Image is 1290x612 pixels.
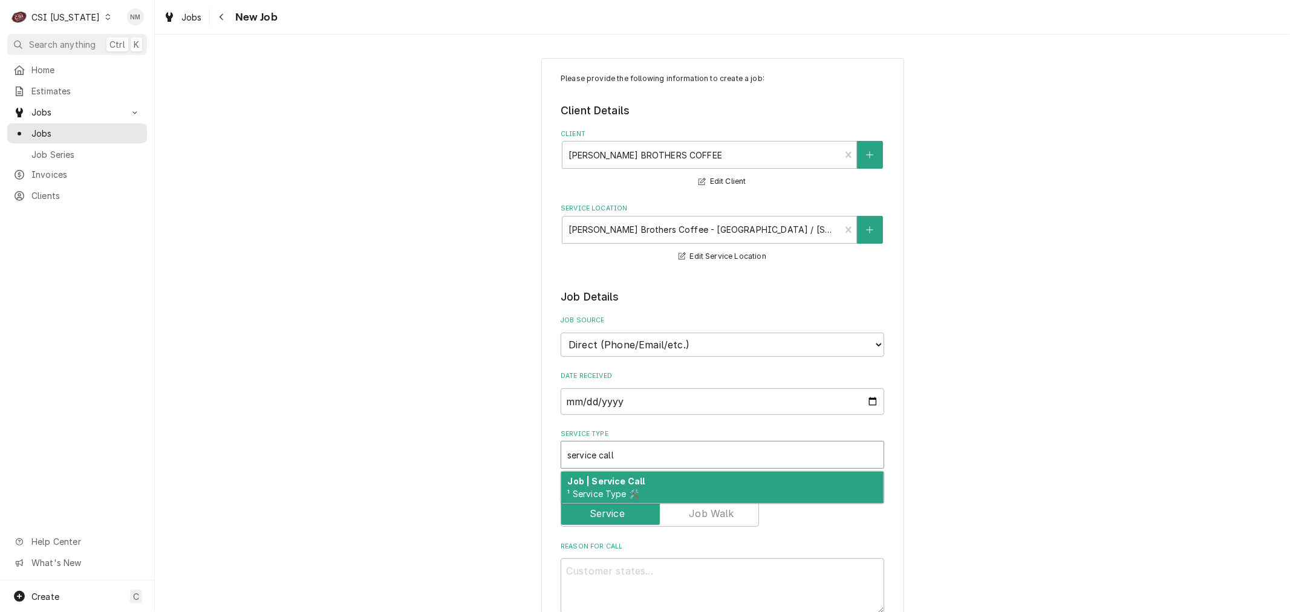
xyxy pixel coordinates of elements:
[158,7,207,27] a: Jobs
[11,8,28,25] div: C
[127,8,144,25] div: Nancy Manuel's Avatar
[561,484,884,527] div: Job Type
[134,38,139,51] span: K
[181,11,202,24] span: Jobs
[866,226,873,234] svg: Create New Location
[31,168,141,181] span: Invoices
[561,204,884,213] label: Service Location
[7,532,147,552] a: Go to Help Center
[561,316,884,356] div: Job Source
[857,216,882,244] button: Create New Location
[697,174,748,189] button: Edit Client
[7,186,147,206] a: Clients
[31,189,141,202] span: Clients
[561,429,884,469] div: Service Type
[561,129,884,139] label: Client
[568,489,640,499] span: ¹ Service Type 🛠️
[109,38,125,51] span: Ctrl
[7,123,147,143] a: Jobs
[568,476,645,486] strong: Job | Service Call
[31,148,141,161] span: Job Series
[127,8,144,25] div: NM
[212,7,232,27] button: Navigate back
[561,429,884,439] label: Service Type
[7,81,147,101] a: Estimates
[7,34,147,55] button: Search anythingCtrlK
[561,289,884,305] legend: Job Details
[561,388,884,415] input: yyyy-mm-dd
[31,556,140,569] span: What's New
[561,371,884,381] label: Date Received
[31,591,59,602] span: Create
[7,60,147,80] a: Home
[31,127,141,140] span: Jobs
[561,103,884,119] legend: Client Details
[232,9,278,25] span: New Job
[7,553,147,573] a: Go to What's New
[7,164,147,184] a: Invoices
[31,63,141,76] span: Home
[31,85,141,97] span: Estimates
[7,145,147,164] a: Job Series
[561,204,884,264] div: Service Location
[561,73,884,84] p: Please provide the following information to create a job:
[561,316,884,325] label: Job Source
[133,590,139,603] span: C
[29,38,96,51] span: Search anything
[866,151,873,159] svg: Create New Client
[7,102,147,122] a: Go to Jobs
[677,249,768,264] button: Edit Service Location
[11,8,28,25] div: CSI Kentucky's Avatar
[561,129,884,189] div: Client
[31,11,100,24] div: CSI [US_STATE]
[31,535,140,548] span: Help Center
[561,371,884,414] div: Date Received
[857,141,882,169] button: Create New Client
[561,542,884,552] label: Reason For Call
[31,106,123,119] span: Jobs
